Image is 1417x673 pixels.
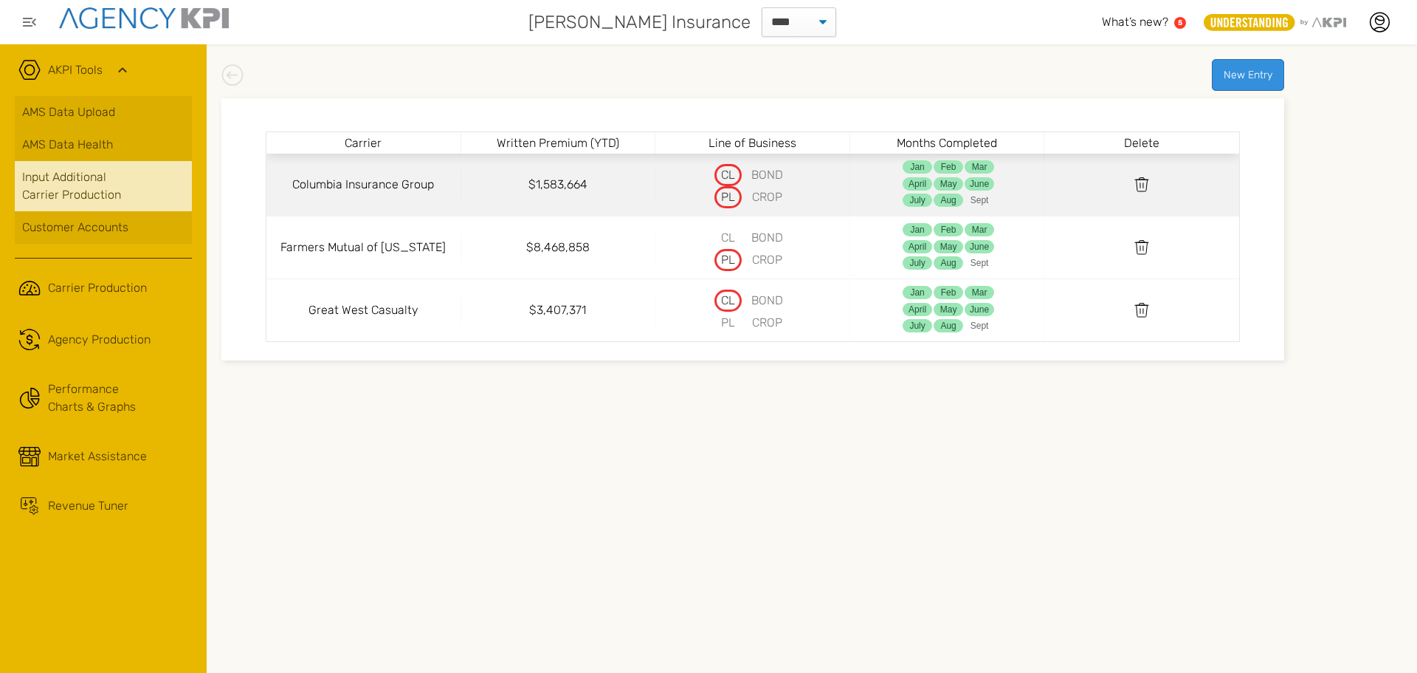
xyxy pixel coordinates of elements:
div: CROP [745,312,790,334]
div: BOND [745,290,790,312]
span: Carrier Production [48,279,147,297]
div: $8,468,858 [465,239,652,256]
span: Great West Casualty [280,301,447,319]
div: Feb [934,286,963,299]
span: Farmers Mutual of [US_STATE] [280,239,447,256]
div: May [934,303,963,316]
div: Sept [965,319,994,332]
div: CL [714,227,742,249]
a: Input AdditionalCarrier Production [15,161,192,211]
div: CROP [745,249,790,271]
span: AMS Data Health [22,136,113,154]
div: July [903,256,932,270]
div: CL [714,290,742,312]
span: Market Assistance [48,448,147,465]
div: Line of Business [659,136,846,150]
div: Sept [965,194,994,207]
span: Revenue Tuner [48,497,128,515]
a: AMS Data Upload [15,96,192,129]
span: Columbia Insurance Group [280,176,447,194]
div: Aug [934,319,963,332]
a: 5 [1174,17,1186,29]
a: AMS Data Health [15,129,192,161]
span: [PERSON_NAME] Insurance [528,9,751,35]
div: Feb [934,223,963,236]
div: PL [714,186,742,208]
div: April [903,177,932,191]
div: Jan [903,223,932,236]
div: June [965,240,994,253]
div: BOND [745,164,790,186]
div: CROP [745,186,790,208]
span: Agency Production [48,331,151,349]
div: July [903,194,932,207]
div: Sept [965,256,994,270]
div: PL [714,249,742,271]
div: Written Premium (YTD) [465,136,652,150]
div: Mar [965,160,994,174]
div: Feb [934,160,963,174]
a: AKPI Tools [48,61,103,79]
div: April [903,240,932,253]
div: July [903,319,932,332]
div: April [903,303,932,316]
div: $3,407,371 [465,301,652,319]
div: Months Completed [854,136,1041,150]
img: agencykpi-logo-550x69-2d9e3fa8.png [59,7,229,29]
div: Delete [1048,136,1235,150]
div: Jan [903,286,932,299]
div: PL [714,312,742,334]
div: $1,583,664 [465,176,652,194]
div: Aug [934,194,963,207]
div: Carrier [270,136,457,150]
button: New Entry [1212,59,1284,91]
div: CL [714,164,742,186]
span: What’s new? [1102,15,1168,29]
div: Jan [903,160,932,174]
div: June [965,177,994,191]
div: BOND [745,227,790,249]
div: May [934,177,963,191]
div: Customer Accounts [22,219,185,236]
div: June [965,303,994,316]
div: Aug [934,256,963,270]
div: May [934,240,963,253]
text: 5 [1178,18,1182,27]
div: Mar [965,223,994,236]
div: Mar [965,286,994,299]
a: Customer Accounts [15,211,192,244]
